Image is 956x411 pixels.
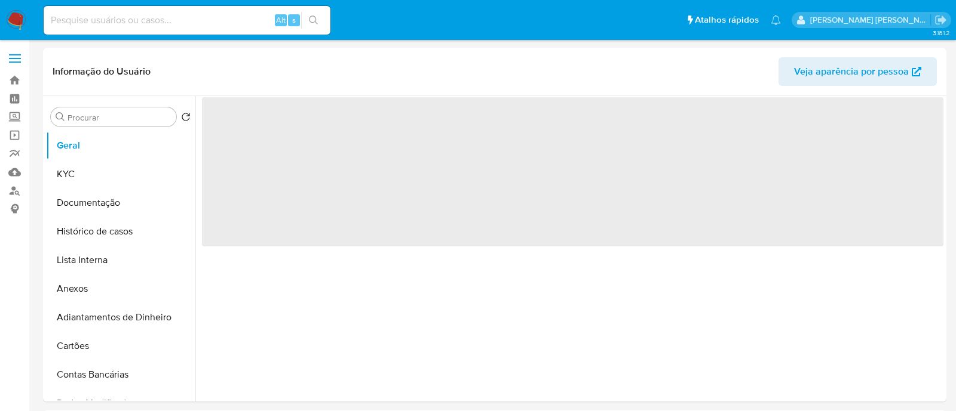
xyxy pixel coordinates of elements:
[68,112,171,123] input: Procurar
[292,14,296,26] span: s
[771,15,781,25] a: Notificações
[46,303,195,332] button: Adiantamentos de Dinheiro
[46,217,195,246] button: Histórico de casos
[56,112,65,122] button: Procurar
[810,14,931,26] p: anna.almeida@mercadopago.com.br
[46,332,195,360] button: Cartões
[53,66,151,78] h1: Informação do Usuário
[44,13,330,28] input: Pesquise usuários ou casos...
[779,57,937,86] button: Veja aparência por pessoa
[301,12,326,29] button: search-icon
[46,274,195,303] button: Anexos
[202,97,943,246] span: ‌
[934,14,947,26] a: Sair
[46,131,195,160] button: Geral
[46,160,195,188] button: KYC
[46,360,195,389] button: Contas Bancárias
[794,57,909,86] span: Veja aparência por pessoa
[181,112,191,125] button: Retornar ao pedido padrão
[46,246,195,274] button: Lista Interna
[695,14,759,26] span: Atalhos rápidos
[276,14,286,26] span: Alt
[46,188,195,217] button: Documentação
